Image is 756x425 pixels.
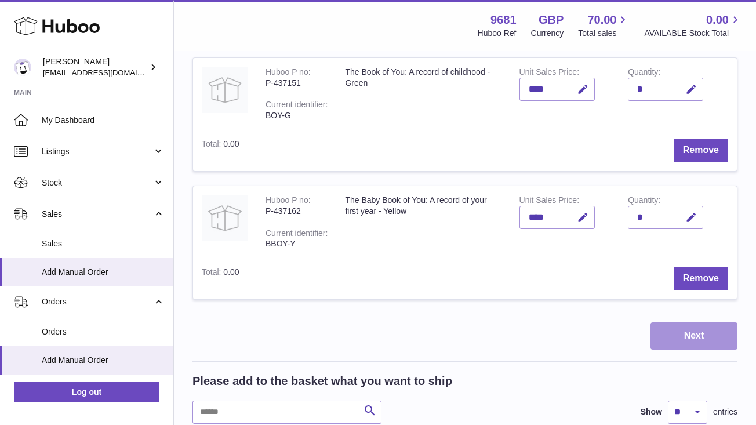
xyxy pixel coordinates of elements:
span: Sales [42,209,152,220]
div: Huboo P no [266,67,311,79]
strong: 9681 [490,12,517,28]
a: 0.00 AVAILABLE Stock Total [644,12,742,39]
label: Quantity [628,67,660,79]
div: [PERSON_NAME] [43,56,147,78]
img: The Baby Book of You: A record of your first year - Yellow [202,195,248,241]
label: Quantity [628,195,660,208]
span: Add Manual Order [42,267,165,278]
div: Huboo P no [266,195,311,208]
span: Sales [42,238,165,249]
img: The Book of You: A record of childhood - Green [202,67,248,113]
label: Show [641,406,662,417]
div: P-437162 [266,206,328,217]
span: [EMAIL_ADDRESS][DOMAIN_NAME] [43,68,170,77]
div: Huboo Ref [478,28,517,39]
td: The Book of You: A record of childhood - Green [336,58,510,130]
div: Current identifier [266,100,328,112]
div: Current identifier [266,228,328,241]
button: Remove [674,267,728,290]
span: Orders [42,326,165,337]
div: Currency [531,28,564,39]
button: Next [650,322,737,350]
label: Total [202,267,223,279]
span: Orders [42,296,152,307]
h2: Please add to the basket what you want to ship [192,373,452,389]
span: 0.00 [223,139,239,148]
a: 70.00 Total sales [578,12,630,39]
div: BBOY-Y [266,238,328,249]
button: Remove [674,139,728,162]
span: entries [713,406,737,417]
td: The Baby Book of You: A record of your first year - Yellow [336,186,510,258]
span: Total sales [578,28,630,39]
span: Stock [42,177,152,188]
strong: GBP [539,12,564,28]
span: Add Manual Order [42,355,165,366]
span: 70.00 [587,12,616,28]
label: Total [202,139,223,151]
a: Log out [14,382,159,402]
div: P-437151 [266,78,328,89]
span: 0.00 [706,12,729,28]
label: Unit Sales Price [519,195,579,208]
span: AVAILABLE Stock Total [644,28,742,39]
label: Unit Sales Price [519,67,579,79]
span: 0.00 [223,267,239,277]
span: My Dashboard [42,115,165,126]
span: Listings [42,146,152,157]
div: BOY-G [266,110,328,121]
img: hello@colourchronicles.com [14,59,31,76]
